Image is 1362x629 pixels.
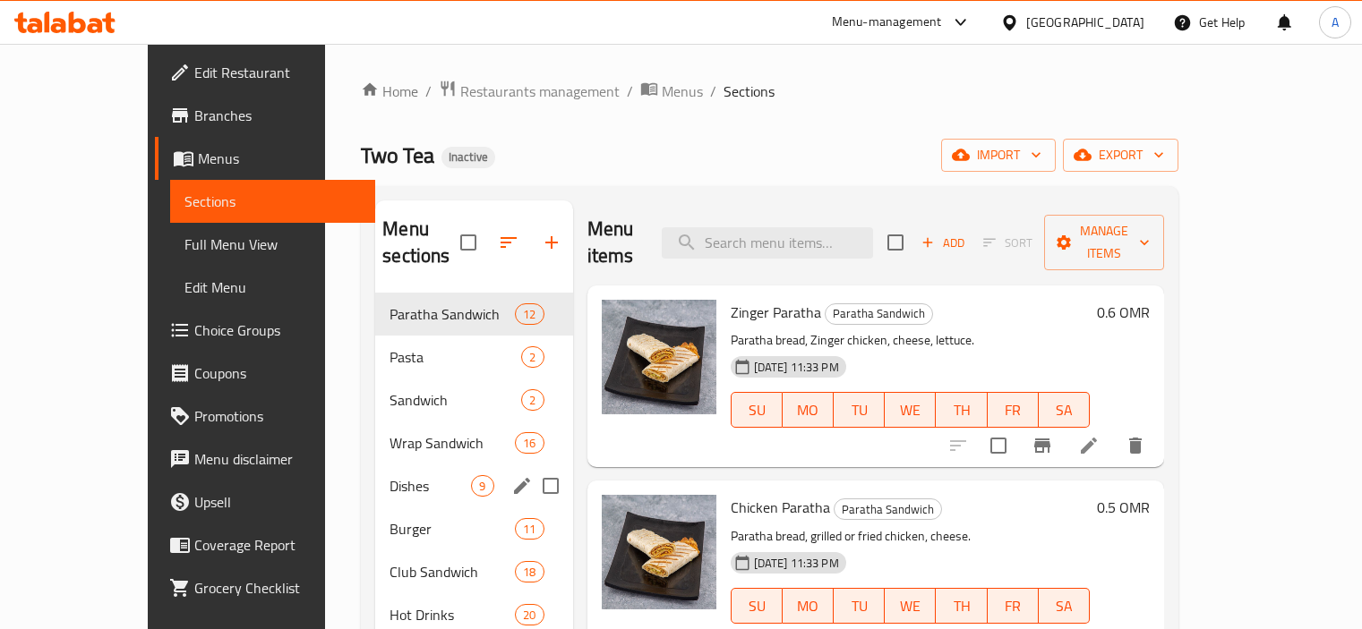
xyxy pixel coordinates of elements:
div: Inactive [441,147,495,168]
span: TH [943,397,980,423]
span: Select section [877,224,914,261]
span: Paratha Sandwich [826,303,932,324]
button: Branch-specific-item [1021,424,1064,467]
a: Sections [170,180,375,223]
span: 16 [516,435,543,452]
button: WE [885,588,936,624]
a: Menus [155,137,375,180]
a: Edit Restaurant [155,51,375,94]
span: import [955,144,1041,166]
div: items [521,389,544,411]
div: Pasta2 [375,336,572,378]
a: Edit menu item [1078,435,1100,456]
button: TU [834,392,885,428]
span: Dishes [390,475,471,497]
img: Zinger Paratha [602,300,716,414]
button: SU [731,588,783,624]
a: Upsell [155,480,375,523]
span: Restaurants management [460,81,620,102]
h2: Menu sections [382,216,459,269]
button: edit [509,472,535,499]
button: SU [731,392,783,428]
li: / [627,81,633,102]
button: delete [1114,424,1157,467]
span: Sort sections [487,221,530,264]
span: 2 [522,349,543,366]
div: items [515,561,544,582]
span: Upsell [194,491,361,513]
span: 2 [522,392,543,409]
button: TU [834,588,885,624]
span: Pasta [390,346,521,368]
span: Menus [662,81,703,102]
span: export [1077,144,1164,166]
div: [GEOGRAPHIC_DATA] [1026,13,1144,32]
span: Edit Menu [184,276,361,298]
button: MO [783,588,834,624]
div: Paratha Sandwich12 [375,293,572,336]
h6: 0.6 OMR [1097,300,1150,325]
div: items [521,346,544,368]
span: TU [841,397,878,423]
div: Dishes9edit [375,464,572,507]
span: Sections [184,191,361,212]
div: Sandwich2 [375,378,572,421]
span: Menus [198,148,361,169]
span: Menu disclaimer [194,448,361,470]
button: Manage items [1044,215,1164,270]
span: 11 [516,521,543,538]
div: items [471,475,493,497]
span: 18 [516,564,543,581]
button: TH [936,392,987,428]
span: MO [790,593,827,619]
span: Zinger Paratha [731,299,821,326]
span: FR [995,593,1032,619]
button: SA [1039,392,1090,428]
div: Burger11 [375,507,572,550]
div: Wrap Sandwich16 [375,421,572,464]
button: Add section [530,221,573,264]
span: SU [739,593,775,619]
span: WE [892,397,929,423]
div: items [515,518,544,540]
p: Paratha bread, Zinger chicken, cheese, lettuce. [731,329,1091,352]
span: 20 [516,607,543,624]
span: Inactive [441,149,495,165]
span: Coupons [194,362,361,384]
a: Branches [155,94,375,137]
span: Edit Restaurant [194,62,361,83]
h6: 0.5 OMR [1097,495,1150,520]
span: TH [943,593,980,619]
div: items [515,604,544,625]
span: Select all sections [450,224,487,261]
span: Choice Groups [194,319,361,341]
button: Add [914,229,972,257]
span: Sandwich [390,389,521,411]
span: Select section first [972,229,1044,257]
button: export [1063,139,1178,172]
span: Chicken Paratha [731,494,830,521]
a: Coverage Report [155,523,375,566]
a: Grocery Checklist [155,566,375,609]
a: Home [361,81,418,102]
span: Club Sandwich [390,561,515,582]
div: items [515,432,544,454]
button: FR [988,588,1039,624]
div: Burger [390,518,515,540]
a: Promotions [155,395,375,438]
span: Select to update [980,427,1017,464]
span: SA [1046,593,1083,619]
span: MO [790,397,827,423]
button: TH [936,588,987,624]
p: Paratha bread, grilled or fried chicken, cheese. [731,525,1091,548]
div: Paratha Sandwich [825,303,933,325]
span: SA [1046,397,1083,423]
span: 12 [516,306,543,323]
li: / [710,81,716,102]
a: Full Menu View [170,223,375,266]
span: 9 [472,478,493,495]
span: WE [892,593,929,619]
span: Add [919,233,967,253]
span: Paratha Sandwich [835,499,941,520]
a: Choice Groups [155,309,375,352]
